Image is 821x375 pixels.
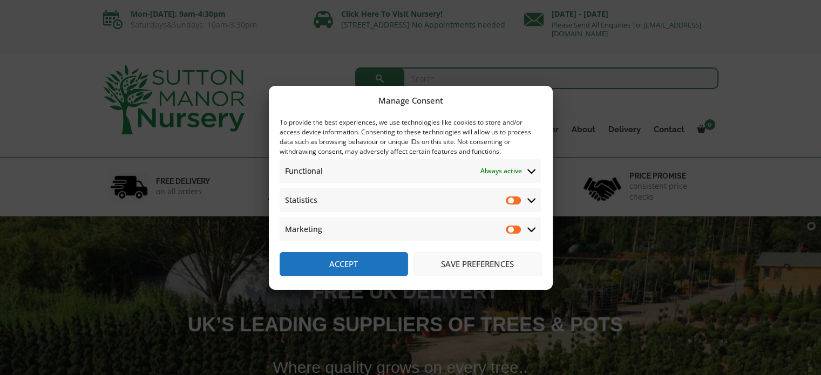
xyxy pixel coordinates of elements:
div: To provide the best experiences, we use technologies like cookies to store and/or access device i... [280,118,541,156]
span: Statistics [285,194,317,207]
span: Always active [480,165,522,178]
button: Save preferences [413,252,542,276]
span: Functional [285,165,323,178]
summary: Statistics [280,188,541,212]
span: Marketing [285,223,322,236]
div: Manage Consent [378,94,443,107]
summary: Functional Always active [280,159,541,183]
summary: Marketing [280,217,541,241]
button: Accept [280,252,408,276]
